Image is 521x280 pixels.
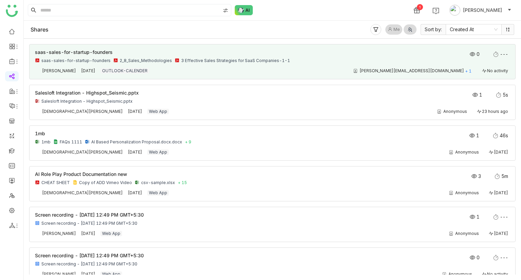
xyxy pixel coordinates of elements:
[477,52,483,57] span: 0
[432,7,439,14] img: help.svg
[41,261,137,267] div: Screen recording - [DATE] 12:49 PM GMT+5:30
[41,58,111,63] div: saas-sales-for-startup-founders
[393,26,400,33] span: Me
[35,58,40,63] img: pdf.svg
[448,231,454,236] img: share-contact.svg
[100,231,122,236] div: Web App
[494,149,508,155] span: [DATE]
[223,8,228,13] img: search-type.svg
[41,99,133,104] div: Salesloft Integration - Highspot_Seismic.pptx
[181,58,290,63] div: 3 Effective Sales Strategies for SaaS Companies-1-1
[500,214,508,220] span: ---
[42,149,123,155] div: [DEMOGRAPHIC_DATA][PERSON_NAME]
[500,133,508,138] span: 46s
[235,5,253,15] img: ask-buddy-normal.svg
[437,109,442,114] img: share-contact.svg
[385,24,402,35] button: Me
[482,109,508,114] span: 23 hours ago
[35,90,139,96] span: Salesloft Integration - Highspot_Seismic.pptx
[35,139,40,144] img: xlsx.svg
[463,6,502,14] span: [PERSON_NAME]
[470,255,475,260] img: views.svg
[360,68,464,74] div: [PERSON_NAME][EMAIL_ADDRESS][DOMAIN_NAME]
[175,58,179,63] img: pdf.svg
[6,5,18,17] img: logo
[455,149,479,155] div: Anonymous
[35,131,45,136] span: 1mb
[455,231,479,236] div: Anonymous
[479,92,486,98] span: 1
[477,214,483,220] span: 1
[442,272,447,277] img: share-contact.svg
[35,99,40,103] img: pptx.svg
[471,174,477,179] img: views.svg
[35,149,40,155] img: 684a9b06de261c4b36a3cf65
[128,190,142,195] span: [DATE]
[476,133,483,138] span: 1
[494,231,508,236] span: [DATE]
[41,180,70,185] div: CHEAT SHEET
[81,231,95,236] span: [DATE]
[35,261,40,266] img: mp4.svg
[35,171,127,177] span: AI Role Play Product Documentation new
[493,255,499,260] img: stopwatch.svg
[60,139,82,145] div: FAQs 1111
[417,4,423,10] div: 1
[91,139,182,145] div: AI Based Personalization Proposal.docx.docx
[79,180,132,185] div: Copy of ADD Vimeo Video
[35,180,40,185] img: pdf.svg
[42,272,76,277] div: [PERSON_NAME]
[35,68,40,74] img: 684be972847de31b02b70467
[100,272,122,277] div: Web App
[113,58,118,63] img: pdf.svg
[496,92,501,98] img: stopwatch.svg
[487,272,508,277] span: No activity
[128,149,142,155] span: [DATE]
[100,68,149,74] div: OUTLOOK-CALENDER
[470,52,475,57] img: views.svg
[35,221,40,225] img: mp4.svg
[493,133,498,138] img: stopwatch.svg
[35,109,40,114] img: 684a9b06de261c4b36a3cf65
[487,68,508,74] span: No activity
[478,174,484,179] span: 3
[35,212,144,218] span: Screen recording - [DATE] 12:49 PM GMT+5:30
[120,58,172,63] div: 2_8_Sales_Methodologies
[470,214,475,220] img: views.svg
[500,52,508,57] span: ---
[31,26,49,33] div: Shares
[472,92,478,98] img: views.svg
[35,272,40,277] img: 684a9b22de261c4b36a3d00f
[465,68,471,74] span: + 1
[128,109,142,114] span: [DATE]
[35,49,113,55] span: saas-sales-for-startup-founders
[81,68,95,73] span: [DATE]
[185,139,191,145] span: + 9
[493,52,499,57] img: stopwatch.svg
[141,180,175,185] div: csv-sample.xlsx
[469,133,475,138] img: views.svg
[477,255,483,260] span: 0
[41,221,137,226] div: Screen recording - [DATE] 12:49 PM GMT+5:30
[73,180,77,185] img: g-ppt.svg
[42,190,123,196] div: [DEMOGRAPHIC_DATA][PERSON_NAME]
[443,109,467,114] div: Anonymous
[421,24,446,35] span: Sort by:
[449,5,460,16] img: avatar
[85,139,90,144] img: docx.svg
[503,92,508,98] span: 5s
[178,180,187,185] span: + 15
[495,174,500,179] img: stopwatch.svg
[353,68,358,74] img: share-contact.svg
[450,24,498,35] nz-select-item: Created At
[147,149,169,155] div: Web App
[455,190,479,196] div: Anonymous
[448,190,454,196] img: share-contact.svg
[448,149,454,155] img: share-contact.svg
[501,174,508,179] span: 5m
[448,272,472,277] div: Anonymous
[147,190,169,196] div: Web App
[53,139,58,144] img: g-xls.svg
[42,109,123,114] div: [DEMOGRAPHIC_DATA][PERSON_NAME]
[41,139,51,145] div: 1mb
